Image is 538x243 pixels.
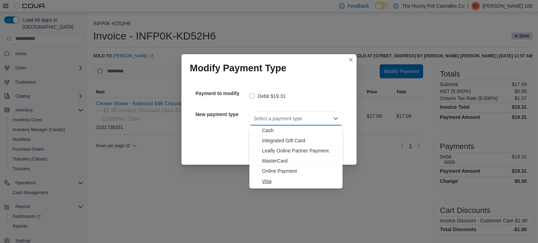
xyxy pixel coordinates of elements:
span: Visa [262,178,338,185]
div: Choose from the following options [249,126,343,186]
label: Debit $19.31 [249,92,285,100]
button: Close list of options [333,116,338,121]
button: Online Payment [249,166,343,176]
span: Leafly Online Partner Payment [262,147,338,154]
button: Cash [249,126,343,136]
button: Integrated Gift Card [249,136,343,146]
button: Visa [249,176,343,186]
input: Accessible screen reader label [254,114,254,123]
span: MasterCard [262,157,338,164]
span: Integrated Gift Card [262,137,338,144]
h5: Payment to modify [195,86,248,100]
h1: Modify Payment Type [190,63,287,74]
button: MasterCard [249,156,343,166]
button: Closes this modal window [347,56,355,64]
h5: New payment type [195,107,248,121]
span: Cash [262,127,338,134]
span: Online Payment [262,167,338,174]
button: Leafly Online Partner Payment [249,146,343,156]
